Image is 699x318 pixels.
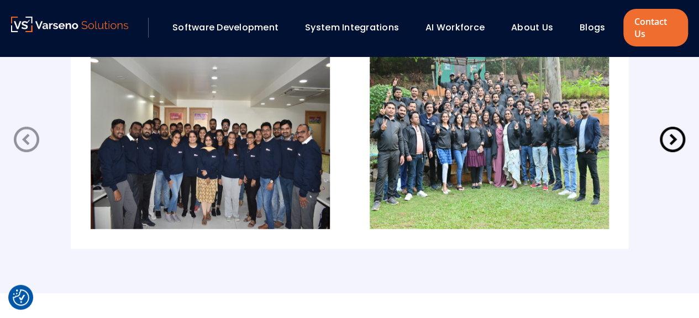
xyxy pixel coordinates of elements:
[623,9,688,46] a: Contact Us
[506,18,569,37] div: About Us
[420,18,500,37] div: AI Workforce
[425,21,485,34] a: AI Workforce
[172,21,278,34] a: Software Development
[13,289,29,306] img: Revisit consent button
[511,21,553,34] a: About Us
[167,18,294,37] div: Software Development
[13,289,29,306] button: Cookie Settings
[299,18,414,37] div: System Integrations
[11,17,128,39] a: Varseno Solutions – Product Engineering & IT Services
[305,21,399,34] a: System Integrations
[574,18,621,37] div: Blogs
[11,17,128,32] img: Varseno Solutions – Product Engineering & IT Services
[580,21,605,34] a: Blogs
